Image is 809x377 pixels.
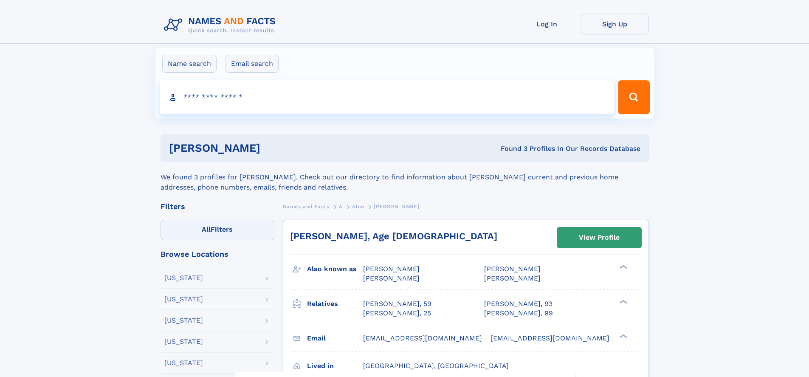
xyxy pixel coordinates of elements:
[307,297,363,311] h3: Relatives
[169,143,381,153] h1: [PERSON_NAME]
[283,201,330,212] a: Names and Facts
[484,265,541,273] span: [PERSON_NAME]
[226,55,279,73] label: Email search
[161,250,274,258] div: Browse Locations
[557,227,641,248] a: View Profile
[161,162,649,193] div: We found 3 profiles for [PERSON_NAME]. Check out our directory to find information about [PERSON_...
[617,264,628,270] div: ❯
[339,204,343,210] span: A
[161,203,274,210] div: Filters
[579,228,620,247] div: View Profile
[164,275,203,281] div: [US_STATE]
[484,274,541,282] span: [PERSON_NAME]
[307,359,363,373] h3: Lived in
[617,299,628,304] div: ❯
[160,80,615,114] input: search input
[513,14,581,34] a: Log In
[307,262,363,276] h3: Also known as
[307,331,363,346] h3: Email
[617,333,628,339] div: ❯
[363,334,482,342] span: [EMAIL_ADDRESS][DOMAIN_NAME]
[290,231,497,241] a: [PERSON_NAME], Age [DEMOGRAPHIC_DATA]
[363,299,431,309] a: [PERSON_NAME], 59
[363,362,509,370] span: [GEOGRAPHIC_DATA], [GEOGRAPHIC_DATA]
[162,55,217,73] label: Name search
[363,274,420,282] span: [PERSON_NAME]
[164,338,203,345] div: [US_STATE]
[581,14,649,34] a: Sign Up
[339,201,343,212] a: A
[202,225,211,233] span: All
[164,317,203,324] div: [US_STATE]
[363,265,420,273] span: [PERSON_NAME]
[381,144,640,153] div: Found 3 Profiles In Our Records Database
[161,220,274,240] label: Filters
[164,296,203,303] div: [US_STATE]
[490,334,609,342] span: [EMAIL_ADDRESS][DOMAIN_NAME]
[363,309,431,318] a: [PERSON_NAME], 25
[374,204,419,210] span: [PERSON_NAME]
[352,204,364,210] span: Alce
[484,299,552,309] a: [PERSON_NAME], 93
[352,201,364,212] a: Alce
[164,360,203,366] div: [US_STATE]
[484,309,553,318] a: [PERSON_NAME], 99
[161,14,283,37] img: Logo Names and Facts
[618,80,649,114] button: Search Button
